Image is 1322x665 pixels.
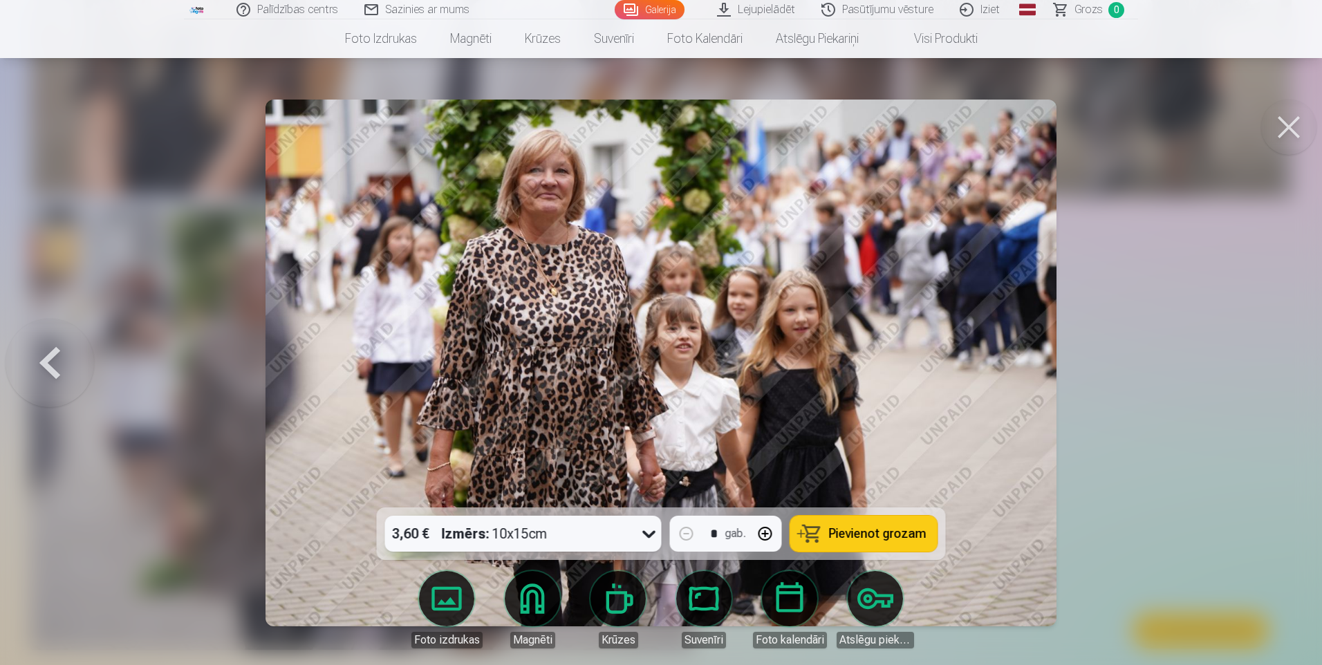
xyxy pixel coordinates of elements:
[599,632,638,648] div: Krūzes
[665,571,743,648] a: Suvenīri
[385,516,436,552] div: 3,60 €
[829,527,927,540] span: Pievienot grozam
[1074,1,1103,18] span: Grozs
[837,632,914,648] div: Atslēgu piekariņi
[751,571,828,648] a: Foto kalendāri
[790,516,938,552] button: Pievienot grozam
[189,6,205,14] img: /fa3
[494,571,571,648] a: Magnēti
[510,632,555,648] div: Magnēti
[753,632,827,648] div: Foto kalendāri
[328,19,434,58] a: Foto izdrukas
[837,571,914,648] a: Atslēgu piekariņi
[577,19,651,58] a: Suvenīri
[1108,2,1124,18] span: 0
[579,571,657,648] a: Krūzes
[759,19,875,58] a: Atslēgu piekariņi
[725,525,746,542] div: gab.
[508,19,577,58] a: Krūzes
[442,516,548,552] div: 10x15cm
[875,19,994,58] a: Visi produkti
[651,19,759,58] a: Foto kalendāri
[411,632,483,648] div: Foto izdrukas
[408,571,485,648] a: Foto izdrukas
[682,632,726,648] div: Suvenīri
[442,524,490,543] strong: Izmērs :
[434,19,508,58] a: Magnēti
